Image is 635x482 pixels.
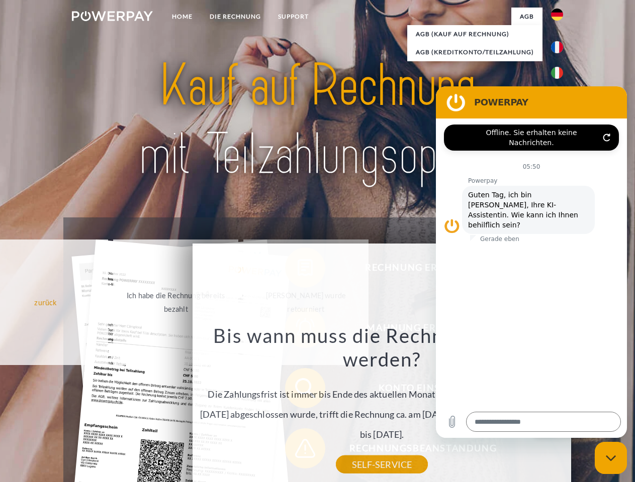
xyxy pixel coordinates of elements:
[595,442,627,474] iframe: Schaltfläche zum Öffnen des Messaging-Fensters; Konversation läuft
[269,8,317,26] a: SUPPORT
[511,8,542,26] a: agb
[436,86,627,438] iframe: Messaging-Fenster
[201,8,269,26] a: DIE RECHNUNG
[407,25,542,43] a: AGB (Kauf auf Rechnung)
[336,455,428,473] a: SELF-SERVICE
[551,9,563,21] img: de
[119,289,232,316] div: Ich habe die Rechnung bereits bezahlt
[163,8,201,26] a: Home
[407,43,542,61] a: AGB (Kreditkonto/Teilzahlung)
[551,67,563,79] img: it
[551,41,563,53] img: fr
[96,48,539,192] img: title-powerpay_de.svg
[72,11,153,21] img: logo-powerpay-white.svg
[199,323,566,372] h3: Bis wann muss die Rechnung bezahlt werden?
[199,323,566,464] div: Die Zahlungsfrist ist immer bis Ende des aktuellen Monats. Wenn die Bestellung z.B. am [DATE] abg...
